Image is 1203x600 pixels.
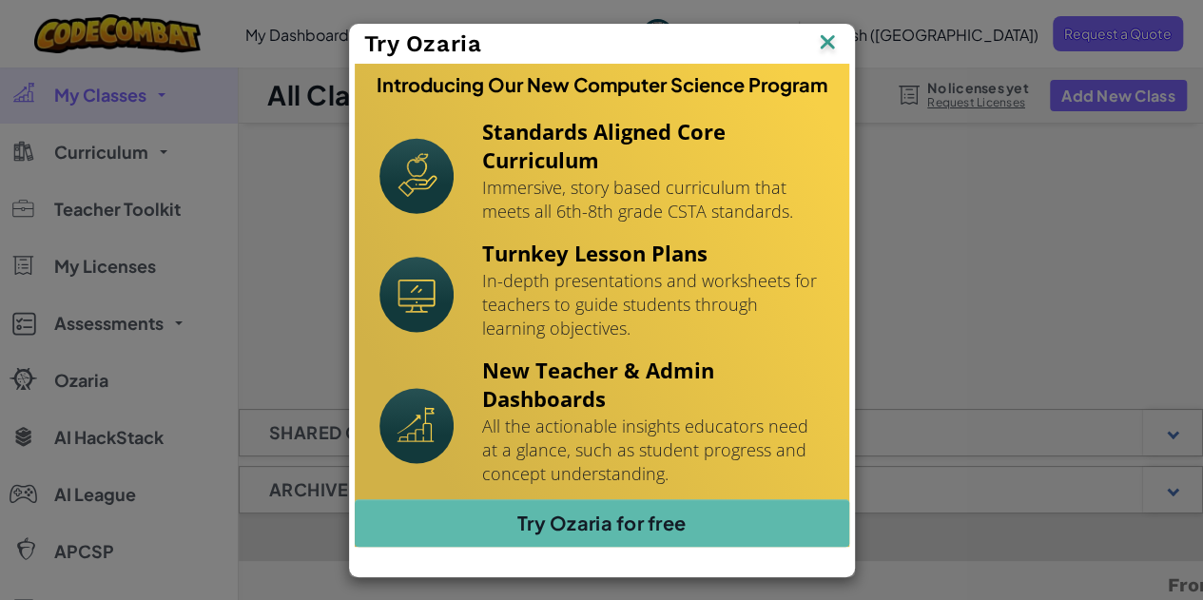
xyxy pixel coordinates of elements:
h4: New Teacher & Admin Dashboards [482,356,825,413]
h4: Standards Aligned Core Curriculum [482,117,825,174]
img: Icon_NewTeacherDashboard.svg [379,388,454,464]
h4: Turnkey Lesson Plans [482,239,825,267]
img: Icon_StandardsAlignment.svg [379,138,454,214]
p: Immersive, story based curriculum that meets all 6th-8th grade CSTA standards. [482,176,825,223]
p: All the actionable insights educators need at a glance, such as student progress and concept unde... [482,415,825,486]
h3: Introducing Our New Computer Science Program [377,73,827,96]
img: Icon_Turnkey.svg [379,257,454,333]
img: IconClose.svg [815,29,840,58]
span: Try Ozaria [364,30,482,57]
a: Try Ozaria for free [355,499,849,547]
p: In-depth presentations and worksheets for teachers to guide students through learning objectives. [482,269,825,340]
